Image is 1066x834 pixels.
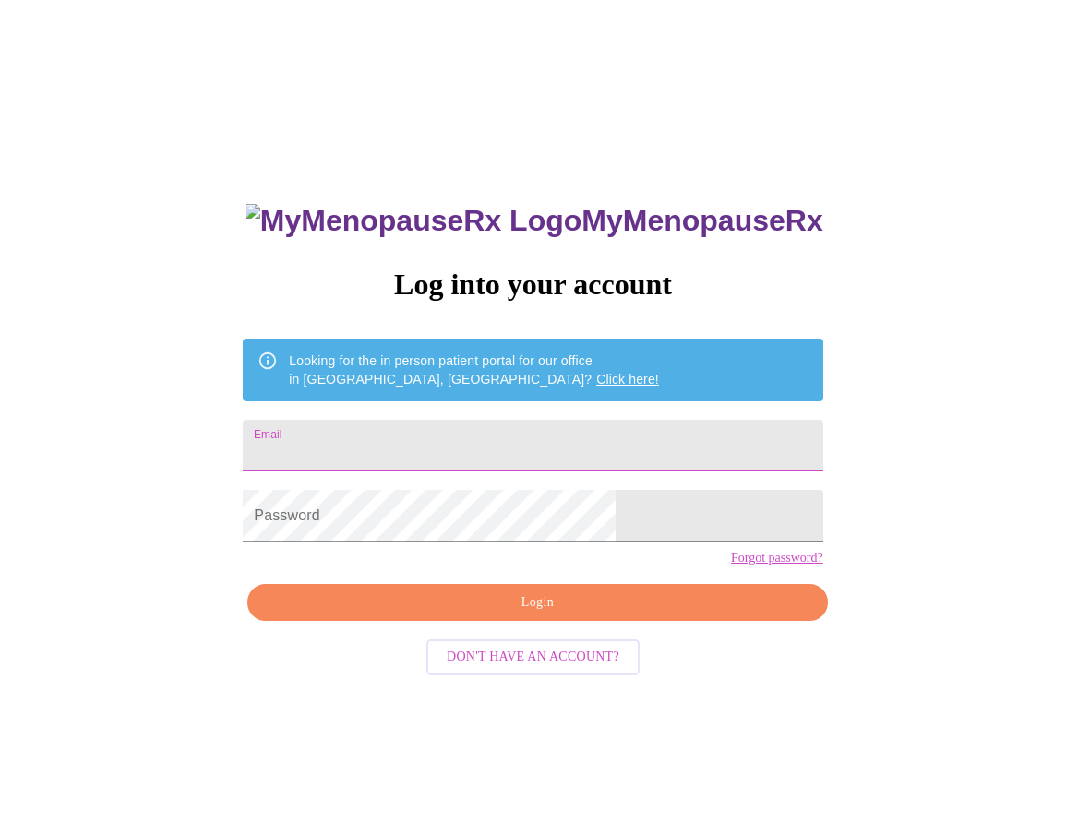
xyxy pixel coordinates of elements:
span: Login [269,591,806,614]
a: Don't have an account? [422,648,644,663]
button: Don't have an account? [426,639,640,675]
img: MyMenopauseRx Logo [246,204,581,238]
h3: MyMenopauseRx [246,204,823,238]
h3: Log into your account [243,268,822,302]
div: Looking for the in person patient portal for our office in [GEOGRAPHIC_DATA], [GEOGRAPHIC_DATA]? [289,344,659,396]
span: Don't have an account? [447,646,619,669]
button: Login [247,584,827,622]
a: Click here! [596,372,659,387]
a: Forgot password? [731,551,823,566]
